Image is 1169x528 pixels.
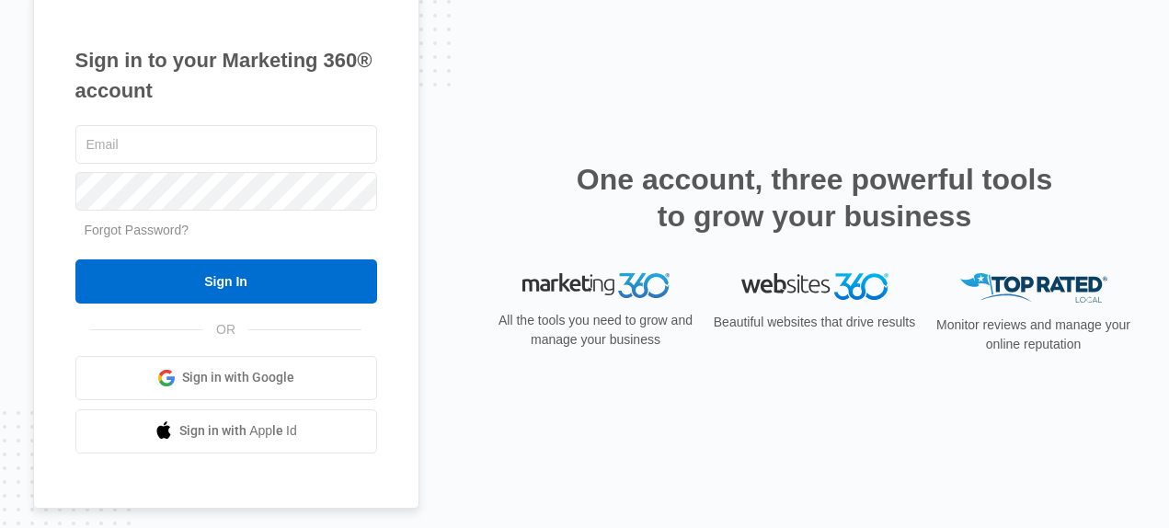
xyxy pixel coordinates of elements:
[203,320,248,339] span: OR
[931,316,1137,354] p: Monitor reviews and manage your online reputation
[493,311,699,350] p: All the tools you need to grow and manage your business
[85,223,189,237] a: Forgot Password?
[75,125,377,164] input: Email
[741,273,888,300] img: Websites 360
[75,45,377,106] h1: Sign in to your Marketing 360® account
[179,421,297,441] span: Sign in with Apple Id
[75,409,377,453] a: Sign in with Apple Id
[571,161,1059,235] h2: One account, three powerful tools to grow your business
[960,273,1107,304] img: Top Rated Local
[182,368,294,387] span: Sign in with Google
[75,259,377,304] input: Sign In
[522,273,670,299] img: Marketing 360
[712,313,918,332] p: Beautiful websites that drive results
[75,356,377,400] a: Sign in with Google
